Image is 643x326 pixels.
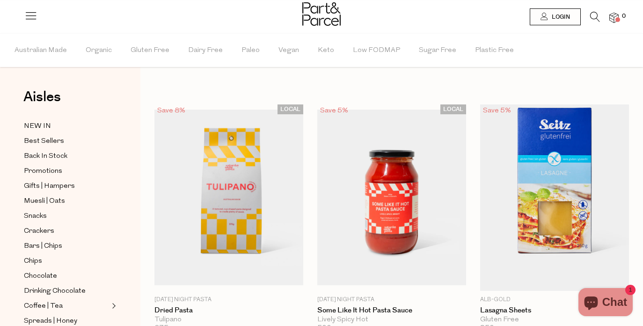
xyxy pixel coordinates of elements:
a: Aisles [23,90,61,113]
img: Part&Parcel [302,2,341,26]
span: Coffee | Tea [24,301,63,312]
span: Paleo [241,34,260,67]
a: Gifts | Hampers [24,180,109,192]
span: Organic [86,34,112,67]
span: Dairy Free [188,34,223,67]
span: Gifts | Hampers [24,181,75,192]
span: 0 [620,12,628,21]
div: Save 8% [154,104,188,117]
img: Dried Pasta [154,110,303,285]
span: Chips [24,256,42,267]
span: LOCAL [278,104,303,114]
span: Muesli | Oats [24,196,65,207]
div: Gluten Free [480,316,629,324]
span: Back In Stock [24,151,67,162]
p: Alb-Gold [480,296,629,304]
div: Save 5% [317,104,351,117]
span: Low FODMAP [353,34,400,67]
a: Chips [24,255,109,267]
a: Drinking Chocolate [24,285,109,297]
inbox-online-store-chat: Shopify online store chat [576,288,636,319]
a: Login [530,8,581,25]
a: Crackers [24,225,109,237]
p: [DATE] Night Pasta [317,296,466,304]
span: Gluten Free [131,34,169,67]
span: Sugar Free [419,34,456,67]
a: Promotions [24,165,109,177]
span: Aisles [23,87,61,107]
a: Best Sellers [24,135,109,147]
span: Crackers [24,226,54,237]
a: Lasagna Sheets [480,306,629,315]
span: Vegan [278,34,299,67]
span: Snacks [24,211,47,222]
span: Australian Made [15,34,67,67]
div: Lively Spicy Hot [317,316,466,324]
a: Muesli | Oats [24,195,109,207]
span: Chocolate [24,271,57,282]
span: Drinking Chocolate [24,286,86,297]
span: Plastic Free [475,34,514,67]
a: Bars | Chips [24,240,109,252]
span: Keto [318,34,334,67]
span: LOCAL [440,104,466,114]
span: Bars | Chips [24,241,62,252]
img: Lasagna Sheets [480,104,629,290]
a: Chocolate [24,270,109,282]
span: Promotions [24,166,62,177]
a: Coffee | Tea [24,300,109,312]
img: Some Like it Hot Pasta Sauce [317,110,466,285]
a: NEW IN [24,120,109,132]
a: Back In Stock [24,150,109,162]
span: Best Sellers [24,136,64,147]
span: NEW IN [24,121,51,132]
span: Login [549,13,570,21]
a: Some Like it Hot Pasta Sauce [317,306,466,315]
a: Snacks [24,210,109,222]
a: Dried Pasta [154,306,303,315]
button: Expand/Collapse Coffee | Tea [110,300,116,311]
a: 0 [609,13,619,22]
div: Save 5% [480,104,514,117]
p: [DATE] Night Pasta [154,296,303,304]
div: Tulipano [154,316,303,324]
